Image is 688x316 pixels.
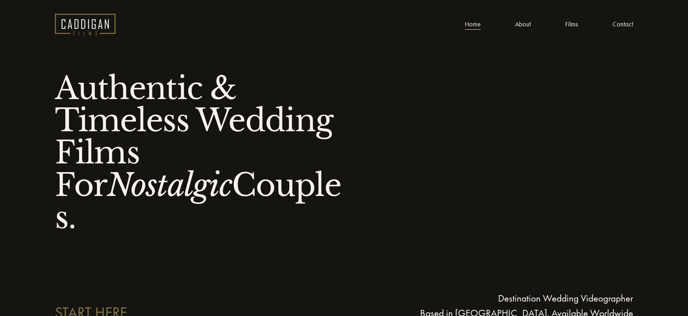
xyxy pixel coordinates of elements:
a: Films [565,19,578,30]
a: Contact [613,19,633,30]
a: About [515,19,531,30]
h1: Authentic & Timeless Wedding Films For Couples. [55,72,344,234]
em: Nostalgic [107,166,232,204]
a: Home [465,19,481,30]
img: Caddigan Films [55,14,115,35]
